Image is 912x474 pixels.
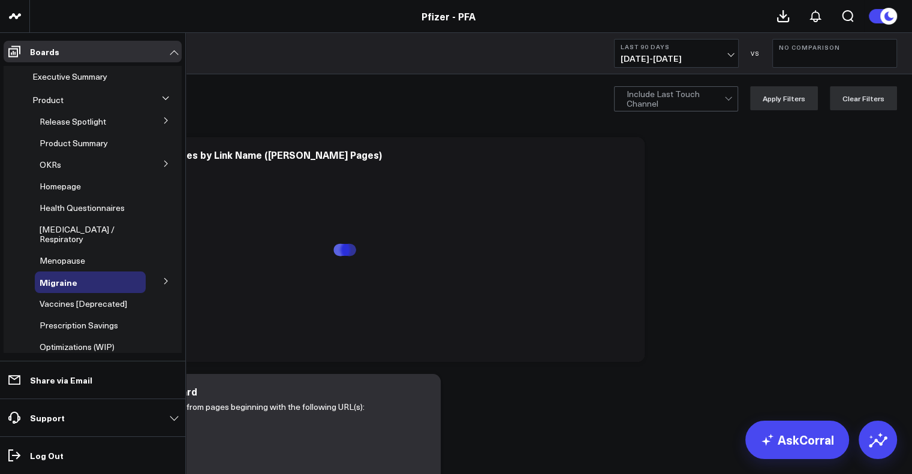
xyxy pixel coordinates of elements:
a: Health Questionnaires [40,203,125,213]
p: Support [30,413,65,422]
a: Release Spotlight [40,117,106,126]
b: Last 90 Days [621,43,732,50]
span: [DATE] - [DATE] [621,54,732,64]
span: Menopause [40,255,85,266]
a: OKRs [40,160,61,170]
div: VS [745,50,766,57]
a: Pfizer - PFA [422,10,475,23]
span: Vaccines [Deprecated] [40,298,127,309]
p: Share via Email [30,375,92,385]
li: [URL][DOMAIN_NAME] [78,415,423,430]
span: Executive Summary [32,71,107,82]
a: Vaccines [Deprecated] [40,299,127,309]
a: Optimizations (WIP) [40,342,115,352]
div: Engagement Rate with Articles by Link Name ([PERSON_NAME] Pages) [54,148,382,161]
a: Executive Summary [32,72,107,81]
span: Product [32,94,64,105]
p: Log Out [30,451,64,460]
a: Product Summary [40,138,108,148]
p: This dashboard only contains data from pages beginning with the following URL(s): [54,400,423,415]
b: No Comparison [779,44,890,51]
button: No Comparison [772,39,897,68]
a: Log Out [4,445,182,466]
span: Homepage [40,180,81,192]
a: Migraine [40,277,77,287]
a: Menopause [40,256,85,265]
button: Last 90 Days[DATE]-[DATE] [614,39,739,68]
a: Homepage [40,182,81,191]
a: AskCorral [745,421,849,459]
span: Migraine [40,276,77,288]
span: Product Summary [40,137,108,149]
button: Apply Filters [750,86,818,110]
button: Clear Filters [830,86,897,110]
span: Prescription Savings [40,319,118,331]
span: Optimizations (WIP) [40,341,115,352]
span: OKRs [40,159,61,170]
a: [MEDICAL_DATA] / Respiratory [40,225,146,244]
p: Boards [30,47,59,56]
span: [MEDICAL_DATA] / Respiratory [40,224,115,244]
a: Product [32,95,64,105]
span: Release Spotlight [40,116,106,127]
span: Health Questionnaires [40,202,125,213]
a: Prescription Savings [40,321,118,330]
